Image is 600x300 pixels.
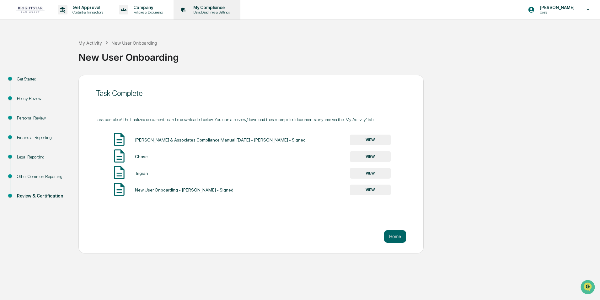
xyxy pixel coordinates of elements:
[17,115,68,121] div: Personal Review
[188,10,233,14] p: Data, Deadlines & Settings
[15,6,45,13] img: logo
[111,131,127,147] img: Document Icon
[350,151,391,162] button: VIEW
[17,173,68,180] div: Other Common Reporting
[13,91,40,97] span: Data Lookup
[350,185,391,195] button: VIEW
[135,154,148,159] div: Chase
[43,77,80,88] a: 🗄️Attestations
[62,107,76,111] span: Pylon
[535,10,578,14] p: Users
[78,40,102,46] div: My Activity
[21,48,103,54] div: Start new chat
[6,13,114,23] p: How can we help?
[111,148,127,164] img: Document Icon
[17,134,68,141] div: Financial Reporting
[78,47,597,63] div: New User Onboarding
[580,279,597,296] iframe: Open customer support
[135,171,148,176] div: Trigran
[17,95,68,102] div: Policy Review
[21,54,79,59] div: We're available if you need us!
[52,79,78,86] span: Attestations
[96,117,406,122] div: Task complete! The finalized documents can be downloaded below. You can also view/download these ...
[111,40,157,46] div: New User Onboarding
[111,181,127,197] img: Document Icon
[44,106,76,111] a: Powered byPylon
[67,10,106,14] p: Content & Transactions
[17,76,68,82] div: Get Started
[17,193,68,199] div: Review & Certification
[107,50,114,58] button: Start new chat
[4,89,42,100] a: 🔎Data Lookup
[350,168,391,179] button: VIEW
[17,154,68,160] div: Legal Reporting
[384,230,406,243] button: Home
[128,5,166,10] p: Company
[111,165,127,181] img: Document Icon
[46,80,51,85] div: 🗄️
[6,48,18,59] img: 1746055101610-c473b297-6a78-478c-a979-82029cc54cd1
[4,77,43,88] a: 🖐️Preclearance
[67,5,106,10] p: Get Approval
[535,5,578,10] p: [PERSON_NAME]
[350,135,391,145] button: VIEW
[135,137,306,142] div: [PERSON_NAME] & Associates Compliance Manual [DATE] - [PERSON_NAME] - Signed
[135,187,233,192] div: New User Onboarding - [PERSON_NAME] - Signed
[96,89,406,98] div: Task Complete
[128,10,166,14] p: Policies & Documents
[13,79,40,86] span: Preclearance
[188,5,233,10] p: My Compliance
[6,80,11,85] div: 🖐️
[6,92,11,97] div: 🔎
